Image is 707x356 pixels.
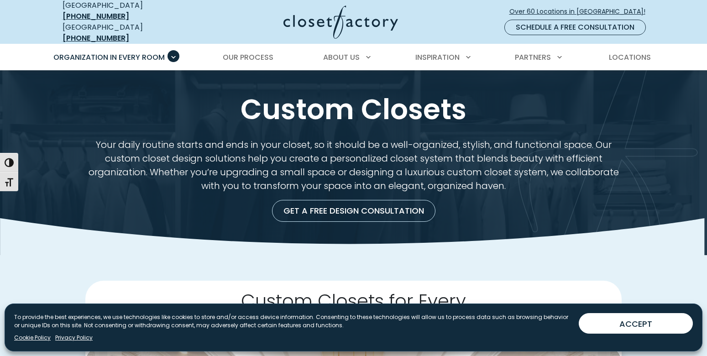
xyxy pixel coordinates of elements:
[14,313,571,330] p: To provide the best experiences, we use technologies like cookies to store and/or access device i...
[323,52,360,63] span: About Us
[504,20,646,35] a: Schedule a Free Consultation
[223,52,273,63] span: Our Process
[509,4,653,20] a: Over 60 Locations in [GEOGRAPHIC_DATA]!
[85,138,622,193] p: Your daily routine starts and ends in your closet, so it should be a well-organized, stylish, and...
[14,334,51,342] a: Cookie Policy
[396,303,468,339] span: Budget
[53,52,165,63] span: Organization in Every Room
[63,33,129,43] a: [PHONE_NUMBER]
[515,52,551,63] span: Partners
[415,52,460,63] span: Inspiration
[283,5,398,39] img: Closet Factory Logo
[579,313,693,334] button: ACCEPT
[63,11,129,21] a: [PHONE_NUMBER]
[61,92,647,127] h1: Custom Closets
[47,45,660,70] nav: Primary Menu
[272,200,435,222] a: Get a Free Design Consultation
[63,22,195,44] div: [GEOGRAPHIC_DATA]
[241,288,466,314] span: Custom Closets for Every
[509,7,653,16] span: Over 60 Locations in [GEOGRAPHIC_DATA]!
[55,334,93,342] a: Privacy Policy
[609,52,651,63] span: Locations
